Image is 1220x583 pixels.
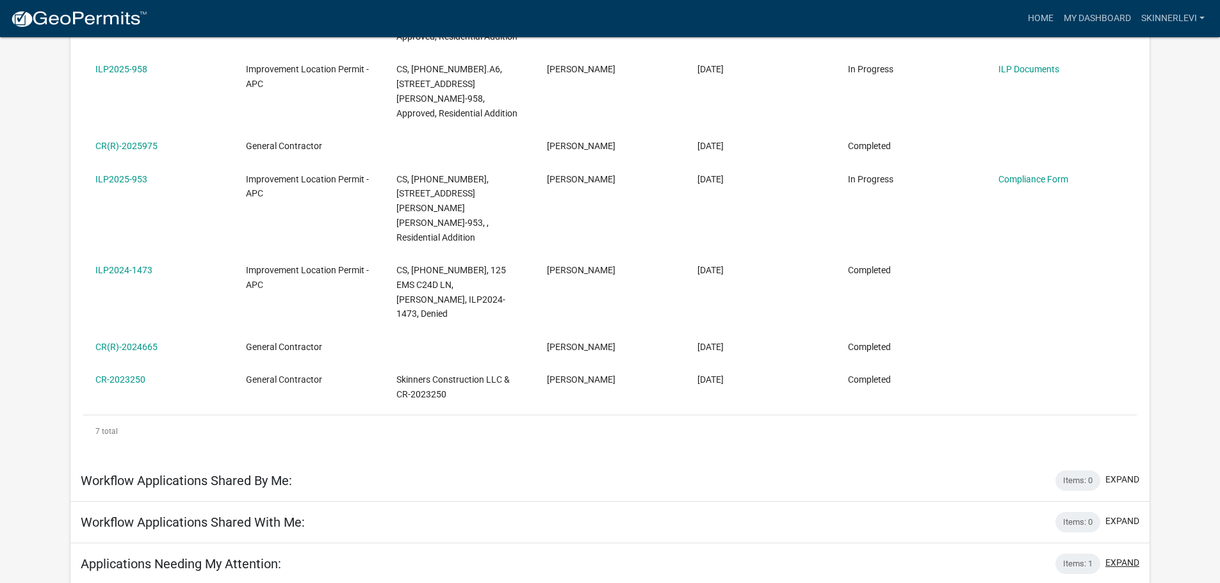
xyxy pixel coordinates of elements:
span: Levi Skinner [547,141,615,151]
span: CS, 008-030-242.A6, 413 E CHICAGO ST, Skinner, ILP2025-958, Approved, Residential Addition [396,64,517,118]
a: ILP2025-958 [95,64,147,74]
span: In Progress [848,174,893,184]
span: CS, 008-031-100, 809 S HARKLESS DR, Skinner, ILP2025-953, , Residential Addition [396,174,489,243]
h5: Workflow Applications Shared By Me: [81,473,292,488]
a: ILP Documents [998,64,1059,74]
div: Items: 1 [1055,554,1100,574]
a: ILP2024-1473 [95,265,152,275]
div: Items: 0 [1055,470,1100,491]
span: Completed [848,141,891,151]
span: 05/05/2023 [697,374,724,385]
span: Completed [848,265,891,275]
h5: Applications Needing My Attention: [81,556,281,571]
a: Skinnerlevi [1136,6,1210,31]
span: 08/04/2025 [697,141,724,151]
span: Completed [848,374,891,385]
button: expand [1105,473,1139,486]
span: Completed [848,342,891,352]
a: CR-2023250 [95,374,145,385]
a: CR(R)-2025975 [95,141,158,151]
button: expand [1105,556,1139,570]
span: Levi Skinner [547,174,615,184]
span: Levi Skinner [547,342,615,352]
div: Items: 0 [1055,512,1100,532]
span: General Contractor [246,141,322,151]
span: 08/04/2025 [697,64,724,74]
a: ILP2025-953 [95,174,147,184]
a: CR(R)-2024665 [95,342,158,352]
span: Improvement Location Permit - APC [246,174,369,199]
h5: Workflow Applications Shared With Me: [81,515,305,530]
span: 08/04/2025 [697,174,724,184]
span: Levi Skinner [547,64,615,74]
span: Levi Skinner [547,374,615,385]
span: Skinners Construction LLC & CR-2023250 [396,374,510,399]
span: General Contractor [246,342,322,352]
span: Improvement Location Permit - APC [246,64,369,89]
span: 12/02/2024 [697,342,724,352]
a: Home [1023,6,1059,31]
div: 7 total [83,415,1137,447]
span: 12/03/2024 [697,265,724,275]
span: In Progress [848,64,893,74]
span: Improvement Location Permit - APC [246,265,369,290]
a: My Dashboard [1059,6,1136,31]
a: Compliance Form [998,174,1068,184]
span: CS, 029-103-061, 125 EMS C24D LN, Skinner, ILP2024-1473, Denied [396,265,506,319]
span: General Contractor [246,374,322,385]
span: Levi Skinner [547,265,615,275]
button: expand [1105,515,1139,528]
